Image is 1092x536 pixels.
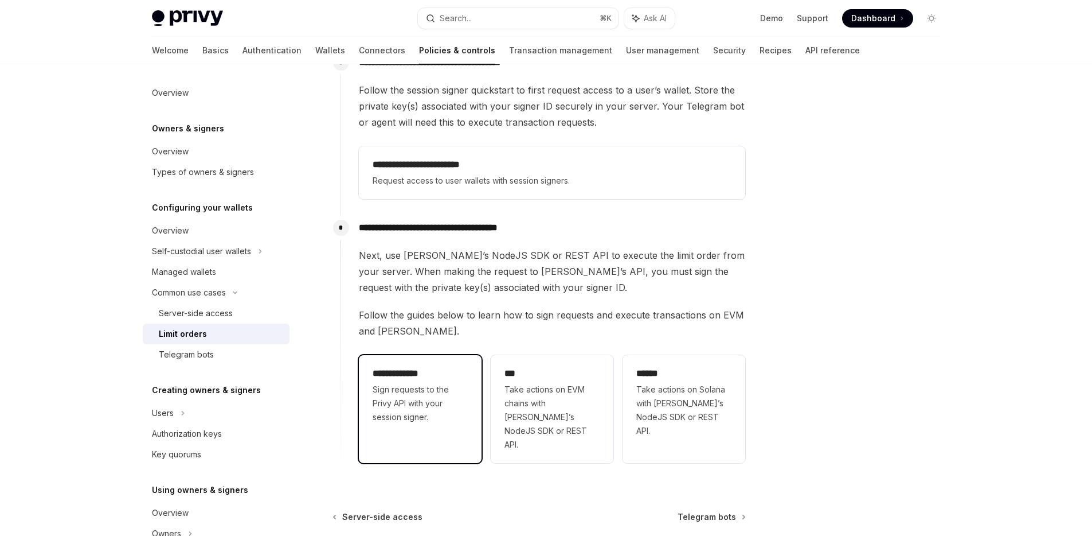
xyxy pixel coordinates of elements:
[805,37,860,64] a: API reference
[636,383,731,438] span: Take actions on Solana with [PERSON_NAME]’s NodeJS SDK or REST API.
[143,262,289,282] a: Managed wallets
[143,503,289,523] a: Overview
[202,37,229,64] a: Basics
[159,306,233,320] div: Server-side access
[359,355,482,463] a: **** **** ***Sign requests to the Privy API with your session signer.
[152,86,189,100] div: Overview
[152,244,251,258] div: Self-custodial user wallets
[143,444,289,465] a: Key quorums
[922,9,941,28] button: Toggle dark mode
[678,511,745,523] a: Telegram bots
[143,303,289,324] a: Server-side access
[713,37,746,64] a: Security
[152,427,222,441] div: Authorization keys
[373,174,731,188] span: Request access to user wallets with session signers.
[152,448,201,461] div: Key quorums
[152,165,254,179] div: Types of owners & signers
[644,13,667,24] span: Ask AI
[623,355,745,463] a: **** *Take actions on Solana with [PERSON_NAME]’s NodeJS SDK or REST API.
[359,307,745,339] span: Follow the guides below to learn how to sign requests and execute transactions on EVM and [PERSON...
[152,265,216,279] div: Managed wallets
[152,483,248,497] h5: Using owners & signers
[797,13,828,24] a: Support
[152,224,189,238] div: Overview
[600,14,612,23] span: ⌘ K
[359,247,745,296] span: Next, use [PERSON_NAME]’s NodeJS SDK or REST API to execute the limit order from your server. Whe...
[143,220,289,241] a: Overview
[315,37,345,64] a: Wallets
[760,13,783,24] a: Demo
[152,506,189,520] div: Overview
[342,511,422,523] span: Server-side access
[334,511,422,523] a: Server-side access
[491,355,613,463] a: ***Take actions on EVM chains with [PERSON_NAME]’s NodeJS SDK or REST API.
[152,122,224,135] h5: Owners & signers
[678,511,736,523] span: Telegram bots
[152,10,223,26] img: light logo
[152,286,226,300] div: Common use cases
[152,383,261,397] h5: Creating owners & signers
[509,37,612,64] a: Transaction management
[143,162,289,182] a: Types of owners & signers
[159,348,214,362] div: Telegram bots
[851,13,895,24] span: Dashboard
[152,201,253,215] h5: Configuring your wallets
[143,83,289,103] a: Overview
[359,37,405,64] a: Connectors
[373,383,468,424] span: Sign requests to the Privy API with your session signer.
[359,82,745,130] span: Follow the session signer quickstart to first request access to a user’s wallet. Store the privat...
[440,11,472,25] div: Search...
[143,324,289,344] a: Limit orders
[504,383,600,452] span: Take actions on EVM chains with [PERSON_NAME]’s NodeJS SDK or REST API.
[143,344,289,365] a: Telegram bots
[624,8,675,29] button: Ask AI
[143,141,289,162] a: Overview
[143,424,289,444] a: Authorization keys
[242,37,302,64] a: Authentication
[152,145,189,158] div: Overview
[626,37,699,64] a: User management
[418,8,619,29] button: Search...⌘K
[842,9,913,28] a: Dashboard
[152,406,174,420] div: Users
[419,37,495,64] a: Policies & controls
[152,37,189,64] a: Welcome
[760,37,792,64] a: Recipes
[159,327,207,341] div: Limit orders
